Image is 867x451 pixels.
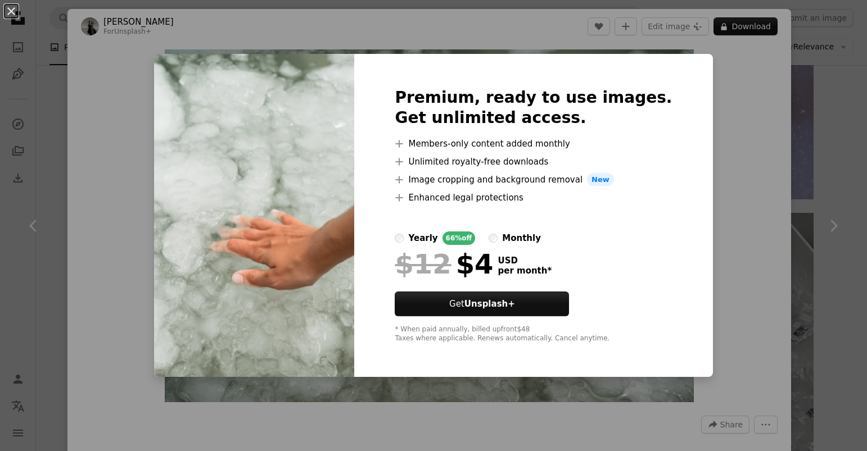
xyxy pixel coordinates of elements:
[395,137,672,151] li: Members-only content added monthly
[395,234,404,243] input: yearly66%off
[395,155,672,168] li: Unlimited royalty-free downloads
[395,191,672,204] li: Enhanced legal protections
[489,234,498,243] input: monthly
[464,299,515,309] strong: Unsplash+
[395,325,672,343] div: * When paid annually, billed upfront $48 Taxes where applicable. Renews automatically. Cancel any...
[502,231,541,245] div: monthly
[408,231,437,245] div: yearly
[587,173,614,186] span: New
[395,173,672,186] li: Image cropping and background removal
[395,88,672,128] h2: Premium, ready to use images. Get unlimited access.
[395,249,493,279] div: $4
[442,231,476,245] div: 66% off
[395,249,451,279] span: $12
[498,266,552,276] span: per month *
[498,256,552,266] span: USD
[154,54,354,377] img: premium_photo-1714346725824-e395a0d3f284
[395,291,569,316] button: GetUnsplash+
